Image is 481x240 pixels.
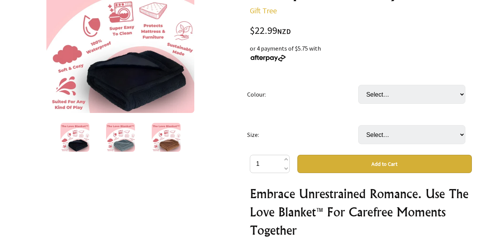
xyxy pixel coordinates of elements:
div: or 4 payments of $5.75 with [250,44,472,62]
button: Add to Cart [297,155,472,173]
img: Afterpay [250,55,286,62]
h2: Embrace Unrestrained Romance. Use The Love Blanket™ For Carefree Moments Together [250,184,472,239]
a: Gift Tree [250,6,277,15]
td: Size: [247,114,358,155]
td: Colour: [247,74,358,114]
span: NZD [277,27,291,36]
img: The Love Blanket™ - Waterproof Intimacy Blanket [60,123,89,152]
img: The Love Blanket™ - Waterproof Intimacy Blanket [106,123,135,152]
div: $22.99 [250,26,472,36]
img: The Love Blanket™ - Waterproof Intimacy Blanket [152,123,181,152]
